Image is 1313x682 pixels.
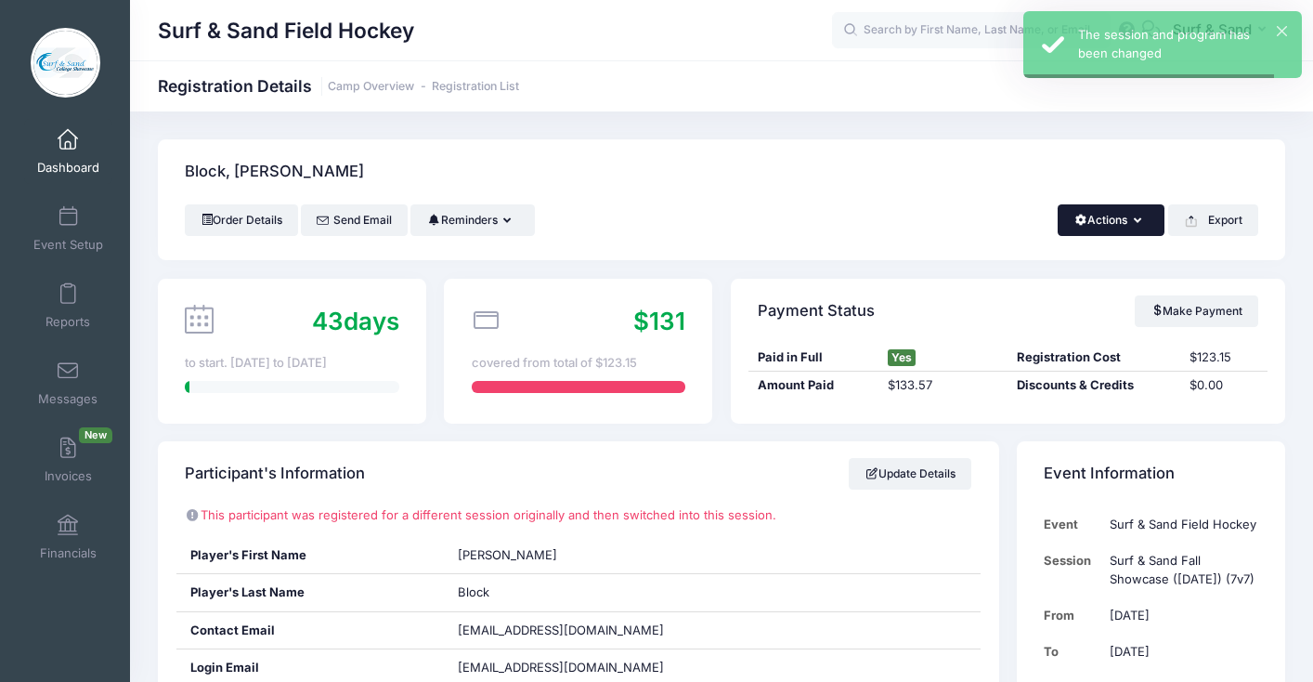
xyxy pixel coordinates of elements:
[33,237,103,253] span: Event Setup
[176,574,445,611] div: Player's Last Name
[1180,348,1267,367] div: $123.15
[24,196,112,261] a: Event Setup
[1044,506,1100,543] td: Event
[748,376,878,395] div: Amount Paid
[185,354,398,373] div: to start. [DATE] to [DATE]
[185,448,365,501] h4: Participant's Information
[301,204,408,236] a: Send Email
[1007,376,1180,395] div: Discounts & Credits
[1007,348,1180,367] div: Registration Cost
[472,354,685,373] div: covered from total of $123.15
[1277,26,1287,36] button: ×
[79,427,112,443] span: New
[31,28,100,98] img: Surf & Sand Field Hockey
[185,204,298,236] a: Order Details
[1180,376,1267,395] div: $0.00
[1135,295,1258,327] a: Make Payment
[1044,634,1100,670] td: To
[24,119,112,184] a: Dashboard
[1044,543,1100,597] td: Session
[1044,448,1175,501] h4: Event Information
[158,9,414,52] h1: Surf & Sand Field Hockey
[888,349,916,366] span: Yes
[1100,597,1258,634] td: [DATE]
[458,659,690,677] span: [EMAIL_ADDRESS][DOMAIN_NAME]
[458,547,557,562] span: [PERSON_NAME]
[185,506,971,525] p: This participant was registered for a different session originally and then switched into this se...
[312,307,344,335] span: 43
[1078,26,1287,62] div: The session and program has been changed
[24,273,112,338] a: Reports
[45,468,92,484] span: Invoices
[176,537,445,574] div: Player's First Name
[1168,204,1258,236] button: Export
[312,303,399,339] div: days
[38,391,97,407] span: Messages
[40,545,97,561] span: Financials
[1044,597,1100,634] td: From
[878,376,1008,395] div: $133.57
[158,76,519,96] h1: Registration Details
[1100,506,1258,543] td: Surf & Sand Field Hockey
[1058,204,1164,236] button: Actions
[185,146,364,199] h4: Block, [PERSON_NAME]
[1161,9,1285,52] button: Surf & Sand
[758,284,875,337] h4: Payment Status
[328,80,414,94] a: Camp Overview
[748,348,878,367] div: Paid in Full
[1100,634,1258,670] td: [DATE]
[1100,543,1258,597] td: Surf & Sand Fall Showcase ([DATE]) (7v7)
[24,350,112,415] a: Messages
[432,80,519,94] a: Registration List
[45,314,90,330] span: Reports
[633,307,685,335] span: $131
[24,505,112,570] a: Financials
[458,584,489,599] span: Block
[176,612,445,649] div: Contact Email
[458,623,664,637] span: [EMAIL_ADDRESS][DOMAIN_NAME]
[37,160,99,176] span: Dashboard
[849,458,972,490] a: Update Details
[24,427,112,492] a: InvoicesNew
[410,204,534,236] button: Reminders
[832,12,1111,49] input: Search by First Name, Last Name, or Email...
